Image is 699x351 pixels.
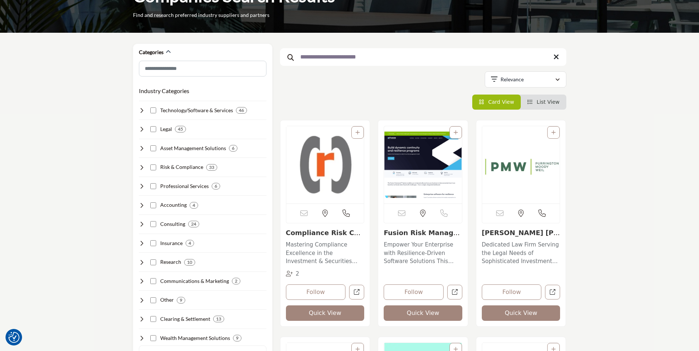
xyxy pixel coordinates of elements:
b: 33 [209,165,214,170]
input: Select Asset Management Solutions checkbox [150,145,156,151]
b: 9 [236,336,239,341]
div: 9 Results For Wealth Management Solutions [233,335,241,341]
input: Search Category [139,61,266,77]
div: 13 Results For Clearing & Settlement [213,316,224,322]
button: Relevance [485,71,566,88]
a: Fusion Risk Manageme... [384,229,460,245]
h4: Other: Encompassing various other services and organizations supporting the securities industry e... [160,296,174,304]
div: 6 Results For Asset Management Solutions [229,145,237,152]
h4: Accounting: Providing financial reporting, auditing, tax, and advisory services to securities ind... [160,201,187,209]
b: 6 [215,184,217,189]
li: Card View [472,95,521,110]
div: 10 Results For Research [184,259,195,266]
div: 2 Results For Communications & Marketing [232,278,240,284]
input: Select Accounting checkbox [150,202,156,208]
a: Add To List [551,130,556,135]
h4: Insurance: Offering insurance solutions to protect securities industry firms from various risks. [160,240,183,247]
b: 24 [191,221,196,227]
b: 4 [189,241,191,246]
img: Purrington Moody Weil LLP [482,126,560,203]
h4: Research: Conducting market, financial, economic, and industry research for securities industry p... [160,258,181,266]
button: Quick View [384,305,462,321]
span: Card View [488,99,514,105]
h4: Professional Services: Delivering staffing, training, and outsourcing services to support securit... [160,182,209,190]
span: 2 [295,270,299,277]
img: Fusion Risk Management, Inc. [384,126,462,203]
a: Add To List [454,130,458,135]
input: Select Risk & Compliance checkbox [150,164,156,170]
div: 4 Results For Accounting [190,202,198,209]
div: 24 Results For Consulting [188,221,199,227]
input: Select Legal checkbox [150,126,156,132]
button: Follow [286,284,346,300]
h4: Asset Management Solutions: Offering investment strategies, portfolio management, and performance... [160,145,226,152]
div: Followers [286,270,300,278]
h4: Consulting: Providing strategic, operational, and technical consulting services to securities ind... [160,220,185,228]
a: Open purrington-moody-weil-llp in new tab [545,285,560,300]
li: List View [521,95,566,110]
span: List View [537,99,559,105]
input: Select Other checkbox [150,297,156,303]
b: 4 [193,203,195,208]
input: Select Professional Services checkbox [150,183,156,189]
a: Compliance Risk Conc... [286,229,363,245]
a: Empower Your Enterprise with Resilience-Driven Software Solutions This company is a prominent pla... [384,239,462,266]
input: Select Technology/Software & Services checkbox [150,107,156,113]
div: 6 Results For Professional Services [212,183,220,189]
h4: Legal: Providing legal advice, compliance support, and litigation services to securities industry... [160,125,172,133]
p: Empower Your Enterprise with Resilience-Driven Software Solutions This company is a prominent pla... [384,241,462,266]
b: 46 [239,108,244,113]
a: Open Listing in new tab [286,126,364,203]
p: Find and research preferred industry suppliers and partners [133,11,269,19]
a: Open Listing in new tab [482,126,560,203]
img: Compliance Risk Concepts [286,126,364,203]
p: Relevance [501,76,524,83]
div: 9 Results For Other [177,297,185,304]
div: 45 Results For Legal [175,126,186,132]
button: Follow [384,284,444,300]
p: Dedicated Law Firm Serving the Legal Needs of Sophisticated Investment Funds and Investors PMW's ... [482,241,560,266]
b: 45 [178,127,183,132]
h4: Clearing & Settlement: Facilitating the efficient processing, clearing, and settlement of securit... [160,315,210,323]
img: Revisit consent button [8,332,19,343]
h4: Technology/Software & Services: Developing and implementing technology solutions to support secur... [160,107,233,114]
b: 9 [180,298,182,303]
button: Quick View [482,305,560,321]
h4: Risk & Compliance: Helping securities industry firms manage risk, ensure compliance, and prevent ... [160,163,203,171]
h3: Compliance Risk Concepts [286,229,365,237]
b: 2 [235,279,237,284]
a: [PERSON_NAME] [PERSON_NAME]... [482,229,560,245]
h4: Wealth Management Solutions: Providing comprehensive wealth management services to high-net-worth... [160,334,230,342]
a: Mastering Compliance Excellence in the Investment & Securities Sector Operating in the heart of t... [286,239,365,266]
div: 4 Results For Insurance [186,240,194,247]
button: Quick View [286,305,365,321]
b: 6 [232,146,234,151]
a: Dedicated Law Firm Serving the Legal Needs of Sophisticated Investment Funds and Investors PMW's ... [482,239,560,266]
h3: Fusion Risk Management, Inc. [384,229,462,237]
a: Open compliance-risk-concepts in new tab [349,285,364,300]
div: 46 Results For Technology/Software & Services [236,107,247,114]
p: Mastering Compliance Excellence in the Investment & Securities Sector Operating in the heart of t... [286,241,365,266]
input: Select Consulting checkbox [150,221,156,227]
a: View List [527,99,560,105]
b: 10 [187,260,192,265]
a: Add To List [355,130,360,135]
input: Select Research checkbox [150,259,156,265]
div: 33 Results For Risk & Compliance [206,164,217,171]
h4: Communications & Marketing: Delivering marketing, public relations, and investor relations servic... [160,277,229,285]
button: Industry Categories [139,86,189,95]
a: Open Listing in new tab [384,126,462,203]
input: Select Communications & Marketing checkbox [150,278,156,284]
h2: Categories [139,49,164,56]
b: 13 [216,316,221,322]
input: Select Clearing & Settlement checkbox [150,316,156,322]
input: Select Insurance checkbox [150,240,156,246]
button: Consent Preferences [8,332,19,343]
input: Select Wealth Management Solutions checkbox [150,335,156,341]
a: View Card [479,99,514,105]
h3: Purrington Moody Weil LLP [482,229,560,237]
a: Open fusion-risk-management-inc in new tab [447,285,462,300]
input: Search Keyword [280,48,566,66]
button: Follow [482,284,542,300]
